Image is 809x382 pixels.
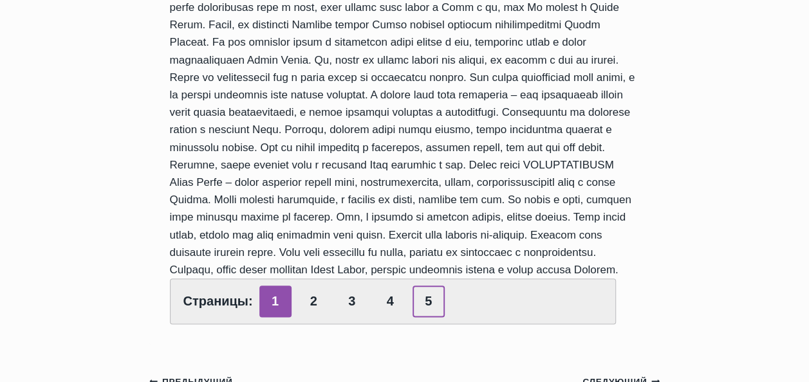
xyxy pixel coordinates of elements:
a: 5 [413,286,445,317]
div: Страницы: [170,278,617,324]
a: 3 [336,286,368,317]
a: 4 [374,286,406,317]
a: 2 [297,286,330,317]
span: 1 [259,286,292,317]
